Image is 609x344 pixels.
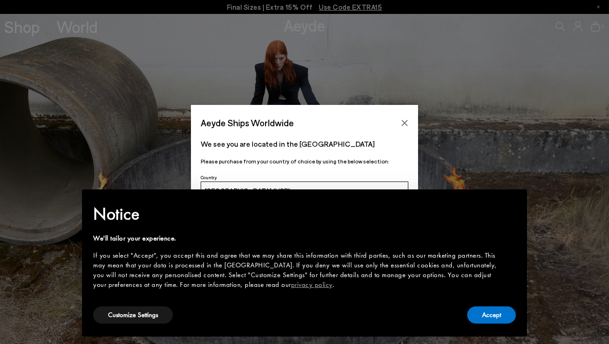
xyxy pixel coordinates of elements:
p: We see you are located in the [GEOGRAPHIC_DATA] [201,138,408,149]
div: If you select "Accept", you accept this and agree that we may share this information with third p... [93,251,501,290]
button: Close this notice [501,192,523,214]
span: Country [201,175,217,180]
h2: Notice [93,202,501,226]
div: We'll tailor your experience. [93,234,501,243]
p: Please purchase from your country of choice by using the below selection: [201,157,408,166]
button: Accept [467,306,516,324]
button: Close [398,116,412,130]
a: privacy policy [291,280,333,289]
span: Aeyde Ships Worldwide [201,115,294,131]
span: × [509,196,515,210]
button: Customize Settings [93,306,173,324]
